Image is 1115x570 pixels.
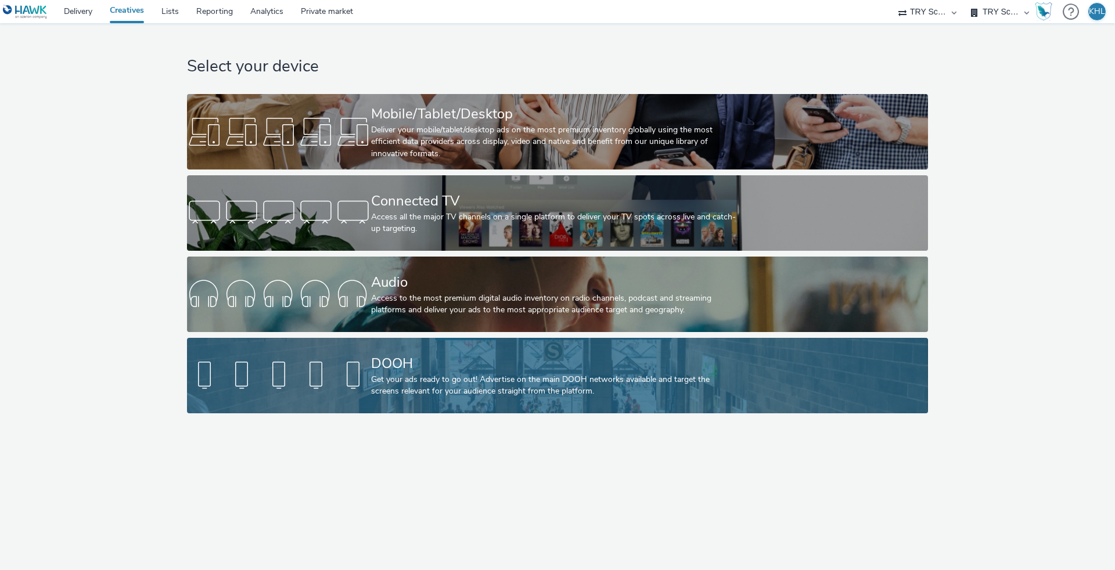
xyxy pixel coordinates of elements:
a: DOOHGet your ads ready to go out! Advertise on the main DOOH networks available and target the sc... [187,338,927,413]
a: Mobile/Tablet/DesktopDeliver your mobile/tablet/desktop ads on the most premium inventory globall... [187,94,927,169]
div: Deliver your mobile/tablet/desktop ads on the most premium inventory globally using the most effi... [371,124,739,160]
div: Audio [371,272,739,293]
div: Get your ads ready to go out! Advertise on the main DOOH networks available and target the screen... [371,374,739,398]
h1: Select your device [187,56,927,78]
div: Access to the most premium digital audio inventory on radio channels, podcast and streaming platf... [371,293,739,316]
a: Hawk Academy [1035,2,1057,21]
div: Access all the major TV channels on a single platform to deliver your TV spots across live and ca... [371,211,739,235]
a: AudioAccess to the most premium digital audio inventory on radio channels, podcast and streaming ... [187,257,927,332]
a: Connected TVAccess all the major TV channels on a single platform to deliver your TV spots across... [187,175,927,251]
img: undefined Logo [3,5,48,19]
div: Connected TV [371,191,739,211]
div: Mobile/Tablet/Desktop [371,104,739,124]
div: DOOH [371,353,739,374]
div: KHL [1089,3,1105,20]
img: Hawk Academy [1035,2,1052,21]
